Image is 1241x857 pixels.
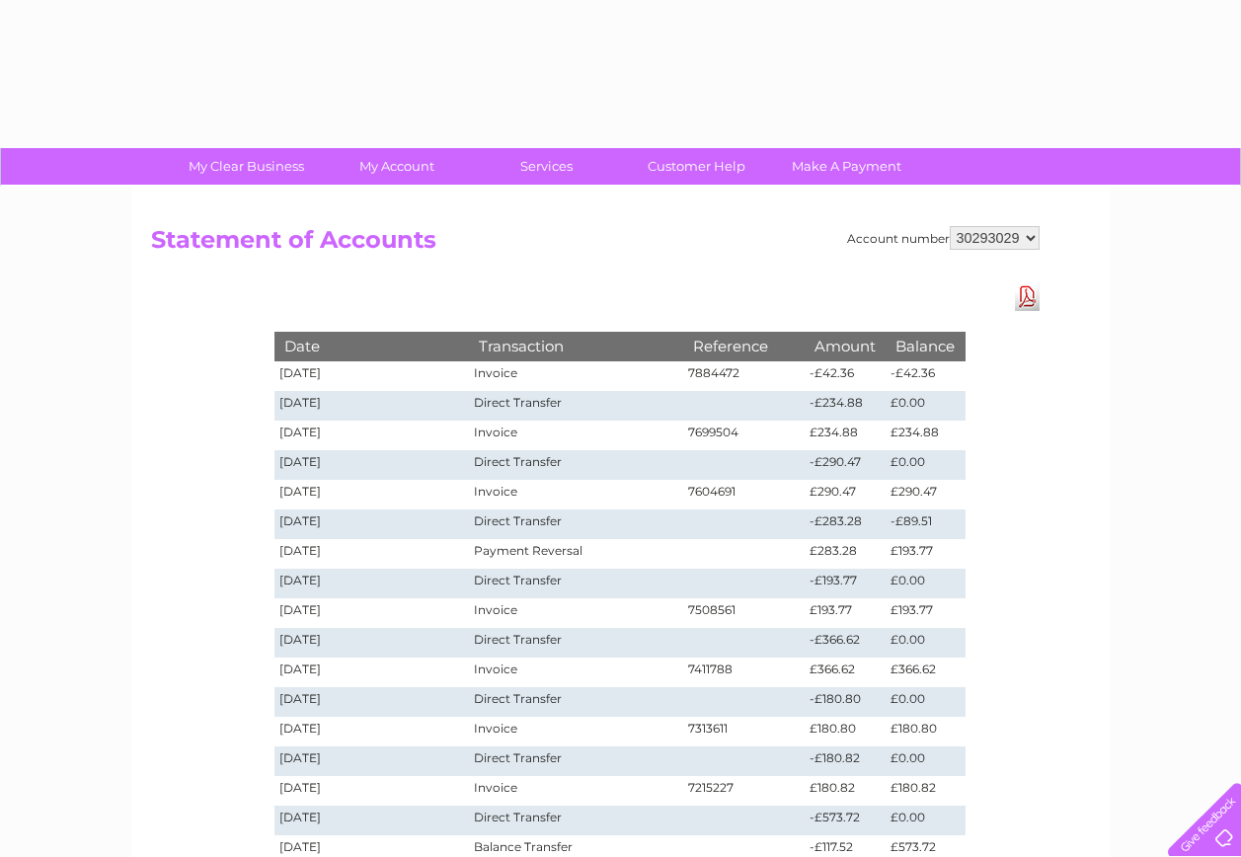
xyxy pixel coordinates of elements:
td: -£180.82 [805,746,886,776]
a: My Clear Business [165,148,328,185]
td: £0.00 [886,569,965,598]
td: [DATE] [274,746,470,776]
a: Services [465,148,628,185]
th: Balance [886,332,965,360]
td: Invoice [469,421,682,450]
td: £0.00 [886,391,965,421]
td: Invoice [469,658,682,687]
td: -£42.36 [886,361,965,391]
td: [DATE] [274,450,470,480]
td: [DATE] [274,658,470,687]
td: £0.00 [886,806,965,835]
td: 7699504 [683,421,806,450]
div: Account number [847,226,1040,250]
td: 7411788 [683,658,806,687]
td: £366.62 [886,658,965,687]
td: £193.77 [886,598,965,628]
td: Direct Transfer [469,806,682,835]
td: Invoice [469,776,682,806]
td: [DATE] [274,391,470,421]
td: Invoice [469,480,682,509]
td: 7884472 [683,361,806,391]
td: [DATE] [274,480,470,509]
td: 7215227 [683,776,806,806]
td: £193.77 [805,598,886,628]
td: -£366.62 [805,628,886,658]
td: [DATE] [274,509,470,539]
th: Date [274,332,470,360]
td: Direct Transfer [469,746,682,776]
td: -£42.36 [805,361,886,391]
td: 7313611 [683,717,806,746]
td: £283.28 [805,539,886,569]
td: -£290.47 [805,450,886,480]
td: -£193.77 [805,569,886,598]
td: £180.80 [886,717,965,746]
td: Invoice [469,717,682,746]
th: Reference [683,332,806,360]
td: £234.88 [805,421,886,450]
td: Direct Transfer [469,628,682,658]
td: £0.00 [886,746,965,776]
th: Amount [805,332,886,360]
td: £0.00 [886,450,965,480]
td: -£573.72 [805,806,886,835]
td: [DATE] [274,776,470,806]
h2: Statement of Accounts [151,226,1040,264]
td: Direct Transfer [469,509,682,539]
td: Direct Transfer [469,391,682,421]
td: £180.82 [886,776,965,806]
td: [DATE] [274,361,470,391]
td: £290.47 [886,480,965,509]
td: [DATE] [274,569,470,598]
th: Transaction [469,332,682,360]
td: Invoice [469,598,682,628]
td: £180.80 [805,717,886,746]
td: Payment Reversal [469,539,682,569]
td: -£180.80 [805,687,886,717]
td: -£89.51 [886,509,965,539]
a: My Account [315,148,478,185]
td: [DATE] [274,806,470,835]
td: Direct Transfer [469,450,682,480]
td: £0.00 [886,687,965,717]
td: 7508561 [683,598,806,628]
td: [DATE] [274,687,470,717]
td: [DATE] [274,628,470,658]
td: [DATE] [274,717,470,746]
td: Direct Transfer [469,569,682,598]
a: Download Pdf [1015,282,1040,311]
a: Customer Help [615,148,778,185]
td: [DATE] [274,421,470,450]
td: £290.47 [805,480,886,509]
td: £180.82 [805,776,886,806]
td: £193.77 [886,539,965,569]
td: -£283.28 [805,509,886,539]
a: Make A Payment [765,148,928,185]
td: -£234.88 [805,391,886,421]
td: £234.88 [886,421,965,450]
td: 7604691 [683,480,806,509]
td: Direct Transfer [469,687,682,717]
td: £0.00 [886,628,965,658]
td: [DATE] [274,598,470,628]
td: [DATE] [274,539,470,569]
td: £366.62 [805,658,886,687]
td: Invoice [469,361,682,391]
